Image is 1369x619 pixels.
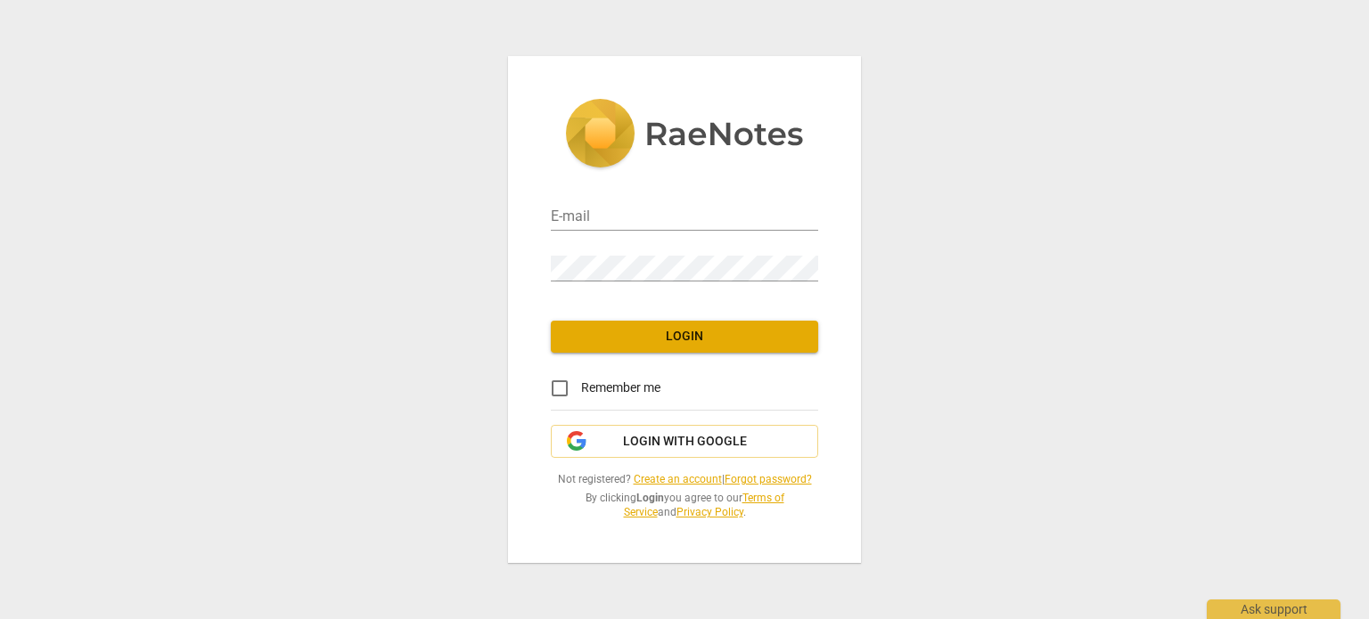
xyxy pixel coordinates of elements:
a: Terms of Service [624,492,784,519]
a: Create an account [634,473,722,485]
button: Login [551,321,818,353]
a: Privacy Policy [676,506,743,518]
b: Login [636,492,664,504]
span: By clicking you agree to our and . [551,491,818,520]
span: Not registered? | [551,472,818,487]
a: Forgot password? [725,473,812,485]
span: Login [565,328,804,346]
span: Remember me [581,379,660,397]
div: Ask support [1207,599,1340,619]
span: Login with Google [623,433,747,451]
img: 5ac2273c67554f335776073100b6d88f.svg [565,99,804,172]
button: Login with Google [551,425,818,459]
